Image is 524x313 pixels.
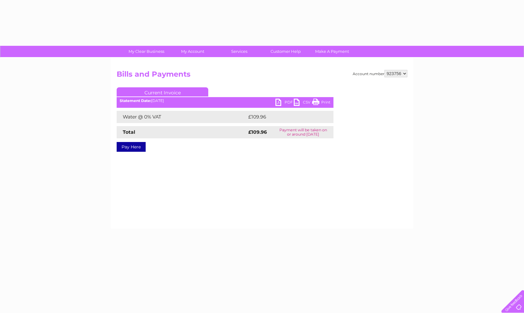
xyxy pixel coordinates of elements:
[117,142,146,152] a: Pay Here
[117,70,407,82] h2: Bills and Payments
[214,46,264,57] a: Services
[248,129,267,135] strong: £109.96
[307,46,357,57] a: Make A Payment
[260,46,311,57] a: Customer Help
[123,129,135,135] strong: Total
[273,126,333,138] td: Payment will be taken on or around [DATE]
[294,99,312,107] a: CSV
[275,99,294,107] a: PDF
[120,98,151,103] b: Statement Date:
[117,111,247,123] td: Water @ 0% VAT
[353,70,407,77] div: Account number
[247,111,322,123] td: £109.96
[117,87,208,96] a: Current Invoice
[312,99,330,107] a: Print
[168,46,218,57] a: My Account
[117,99,333,103] div: [DATE]
[121,46,172,57] a: My Clear Business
